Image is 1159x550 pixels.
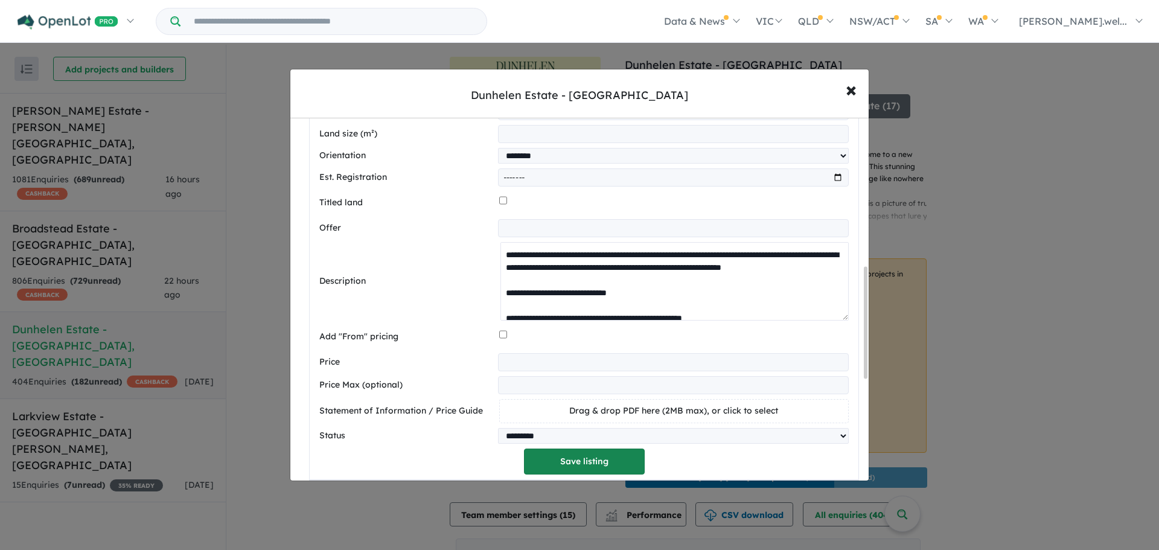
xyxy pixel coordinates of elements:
[319,221,493,235] label: Offer
[846,76,857,102] span: ×
[319,127,493,141] label: Land size (m²)
[319,196,494,210] label: Titled land
[183,8,484,34] input: Try estate name, suburb, builder or developer
[319,429,493,443] label: Status
[471,88,688,103] div: Dunhelen Estate - [GEOGRAPHIC_DATA]
[319,330,494,344] label: Add "From" pricing
[569,405,778,416] span: Drag & drop PDF here (2MB max), or click to select
[319,481,358,519] img: Dunhelen%20Estate%20-%20Greenvale%20-%20Lot%20254___1759272228.JPG
[1019,15,1127,27] span: [PERSON_NAME].wel...
[524,449,645,475] button: Save listing
[319,170,493,185] label: Est. Registration
[319,378,493,392] label: Price Max (optional)
[18,14,118,30] img: Openlot PRO Logo White
[319,355,493,369] label: Price
[319,149,493,163] label: Orientation
[319,274,496,289] label: Description
[319,404,494,418] label: Statement of Information / Price Guide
